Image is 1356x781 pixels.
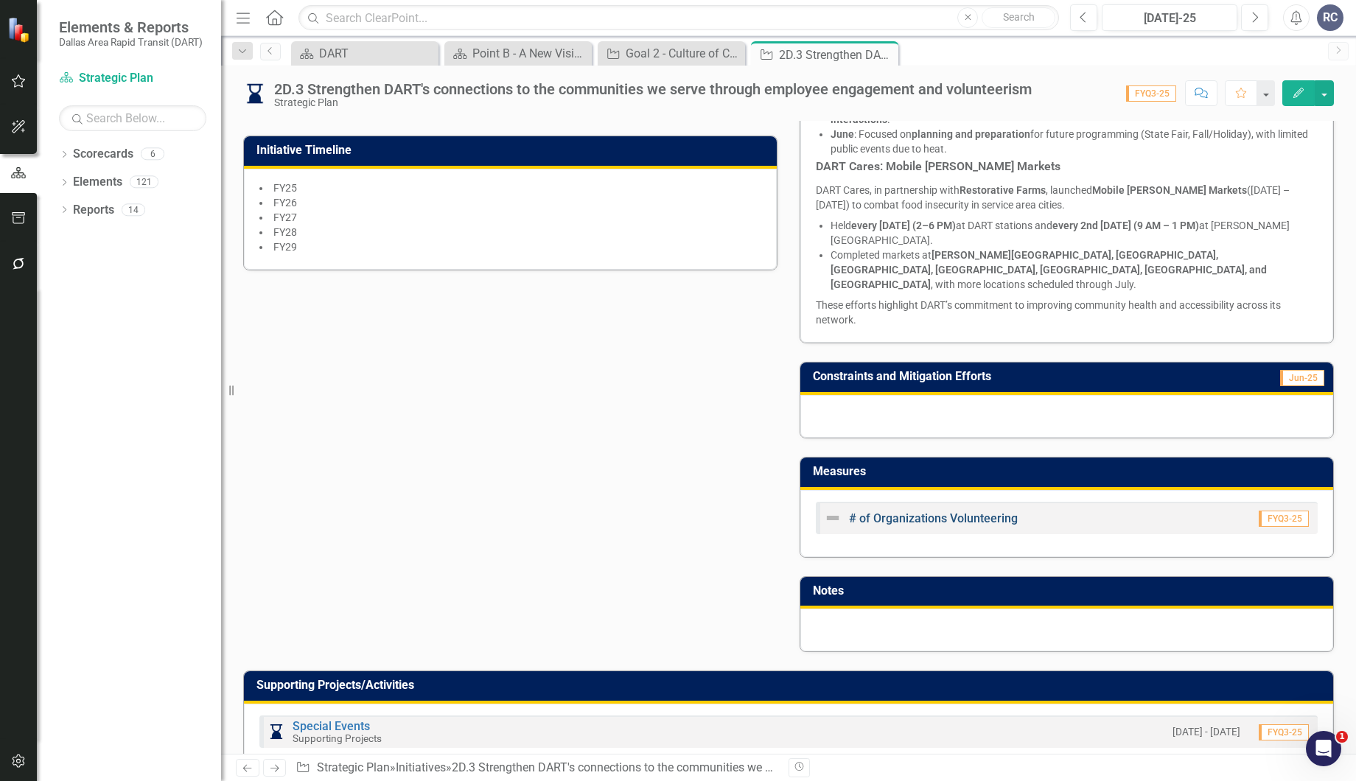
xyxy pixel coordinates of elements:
strong: planning and preparation [912,128,1030,140]
strong: [PERSON_NAME][GEOGRAPHIC_DATA], [GEOGRAPHIC_DATA], [GEOGRAPHIC_DATA], [GEOGRAPHIC_DATA], [GEOGRAP... [831,249,1267,290]
span: FY25 [273,182,297,194]
p: Held at DART stations and at [PERSON_NAME][GEOGRAPHIC_DATA]. [831,218,1318,248]
span: FY26 [273,197,297,209]
strong: every 2nd [DATE] (9 AM – 1 PM) [1052,220,1199,231]
a: Strategic Plan [59,70,206,87]
small: Dallas Area Rapid Transit (DART) [59,36,203,48]
div: 2D.3 Strengthen DART's connections to the communities we serve through employee engagement and vo... [452,760,1049,774]
span: FYQ3-25 [1259,511,1309,527]
a: # of Organizations Volunteering [849,511,1018,525]
a: Scorecards [73,146,133,163]
span: 1 [1336,731,1348,743]
span: Elements & Reports [59,18,203,36]
a: Strategic Plan [317,760,390,774]
a: Point B - A New Vision for Mobility in [GEOGRAPHIC_DATA][US_STATE] [448,44,588,63]
button: Search [982,7,1055,28]
div: [DATE]-25 [1107,10,1232,27]
strong: 7,300 direct booth interactions [831,99,1259,125]
h3: Constraints and Mitigation Efforts [813,370,1221,383]
iframe: Intercom live chat [1306,731,1341,766]
a: DART [295,44,435,63]
div: Goal 2 - Culture of Collaboration [626,44,741,63]
div: 121 [130,176,158,189]
p: DART Cares, in partnership with , launched ([DATE] – [DATE]) to combat food insecurity in service... [816,180,1318,215]
p: Completed markets at , with more locations scheduled through July. [831,248,1318,292]
small: Supporting Projects [293,732,382,744]
div: 2D.3 Strengthen DART's connections to the communities we serve through employee engagement and vo... [274,81,1032,97]
p: These efforts highlight DART’s commitment to improving community health and accessibility across ... [816,295,1318,327]
strong: June [831,128,854,140]
img: ClearPoint Strategy [7,17,33,43]
a: Elements [73,174,122,191]
strong: every [DATE] (2–6 PM) [851,220,956,231]
a: Special Events [293,719,370,733]
div: 2D.3 Strengthen DART's connections to the communities we serve through employee engagement and vo... [779,46,895,64]
span: Search [1003,11,1035,23]
div: » » [296,760,777,777]
img: In Progress [243,82,267,105]
button: RC [1317,4,1343,31]
img: In Progress [268,723,285,740]
span: FY29 [273,241,297,253]
span: FYQ3-25 [1259,724,1309,740]
h3: Supporting Projects/Activities [256,679,1326,692]
a: Reports [73,202,114,219]
h3: Initiative Timeline [256,144,769,157]
div: Strategic Plan [274,97,1032,108]
div: Point B - A New Vision for Mobility in [GEOGRAPHIC_DATA][US_STATE] [472,44,588,63]
span: FY27 [273,211,297,223]
h3: Measures [813,465,1326,478]
input: Search ClearPoint... [298,5,1059,31]
h3: Notes [813,584,1326,598]
img: Not Defined [824,509,842,527]
button: [DATE]-25 [1102,4,1237,31]
strong: DART Cares: Mobile [PERSON_NAME] Markets [816,159,1060,173]
span: FYQ3-25 [1126,85,1176,102]
strong: Restorative Farms [960,184,1046,196]
small: [DATE] - [DATE] [1172,725,1240,739]
a: Goal 2 - Culture of Collaboration [601,44,741,63]
p: : Focused on for future programming (State Fair, Fall/Holiday), with limited public events due to... [831,127,1318,156]
div: DART [319,44,435,63]
div: 14 [122,203,145,216]
input: Search Below... [59,105,206,131]
strong: Mobile [PERSON_NAME] Markets [1092,184,1247,196]
span: FY28 [273,226,297,238]
span: Jun-25 [1280,370,1324,386]
a: Initiatives [396,760,446,774]
div: 6 [141,148,164,161]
